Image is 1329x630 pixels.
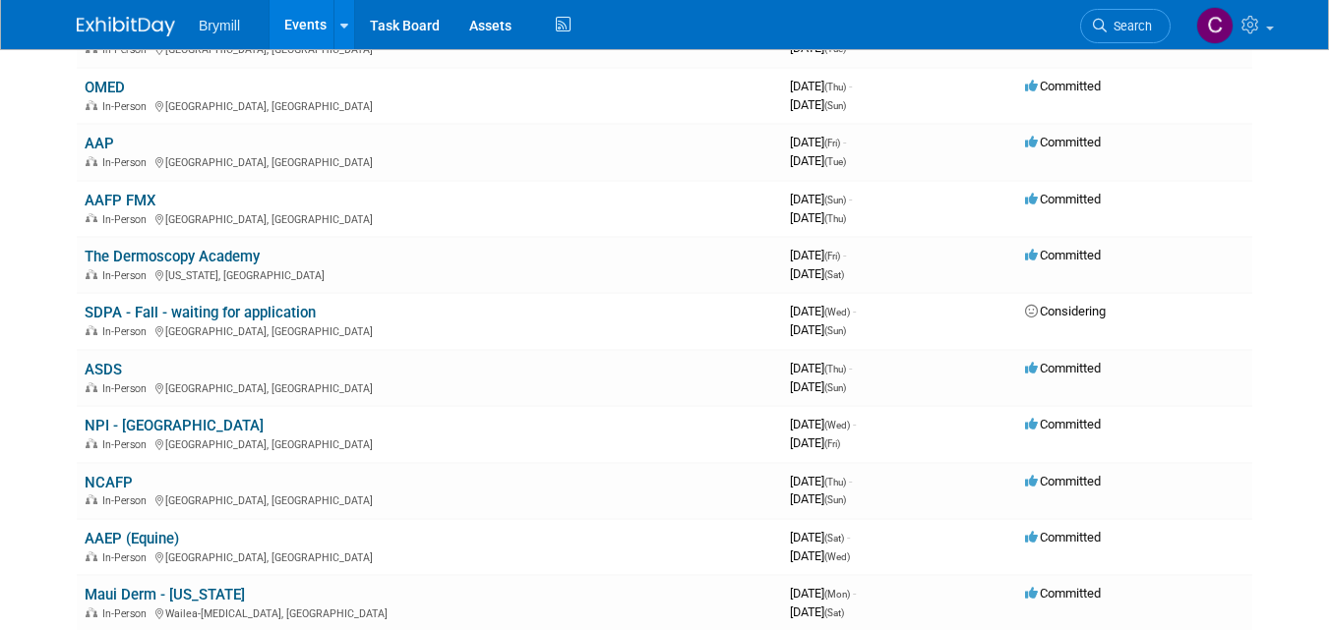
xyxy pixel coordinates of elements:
[102,607,152,620] span: In-Person
[86,494,97,504] img: In-Person Event
[790,435,840,450] span: [DATE]
[86,382,97,392] img: In-Person Event
[102,100,152,113] span: In-Person
[824,213,846,224] span: (Thu)
[102,213,152,226] span: In-Person
[824,420,850,430] span: (Wed)
[85,248,260,265] a: The Dermoscopy Academy
[824,307,850,317] span: (Wed)
[85,435,774,451] div: [GEOGRAPHIC_DATA], [GEOGRAPHIC_DATA]
[86,269,97,279] img: In-Person Event
[847,530,850,544] span: -
[790,474,852,488] span: [DATE]
[85,361,122,378] a: ASDS
[85,586,245,603] a: Maui Derm - [US_STATE]
[102,325,152,338] span: In-Person
[849,79,852,93] span: -
[102,382,152,395] span: In-Person
[1025,192,1101,206] span: Committed
[790,586,856,601] span: [DATE]
[849,474,852,488] span: -
[790,266,844,281] span: [DATE]
[1025,586,1101,601] span: Committed
[790,548,850,563] span: [DATE]
[102,269,152,282] span: In-Person
[824,607,844,618] span: (Sat)
[824,477,846,487] span: (Thu)
[85,491,774,507] div: [GEOGRAPHIC_DATA], [GEOGRAPHIC_DATA]
[1025,135,1101,149] span: Committed
[853,304,856,318] span: -
[790,361,852,375] span: [DATE]
[790,417,856,431] span: [DATE]
[790,210,846,225] span: [DATE]
[849,192,852,206] span: -
[1025,474,1101,488] span: Committed
[790,192,852,206] span: [DATE]
[824,82,846,92] span: (Thu)
[790,304,856,318] span: [DATE]
[77,17,175,36] img: ExhibitDay
[790,530,850,544] span: [DATE]
[824,195,846,205] span: (Sun)
[85,379,774,395] div: [GEOGRAPHIC_DATA], [GEOGRAPHIC_DATA]
[790,153,846,168] span: [DATE]
[790,97,846,112] span: [DATE]
[85,266,774,282] div: [US_STATE], [GEOGRAPHIC_DATA]
[824,589,850,600] span: (Mon)
[86,100,97,110] img: In-Person Event
[86,551,97,561] img: In-Person Event
[790,79,852,93] span: [DATE]
[1196,7,1234,44] img: Cindy O
[1025,248,1101,262] span: Committed
[85,548,774,564] div: [GEOGRAPHIC_DATA], [GEOGRAPHIC_DATA]
[85,97,774,113] div: [GEOGRAPHIC_DATA], [GEOGRAPHIC_DATA]
[1025,417,1101,431] span: Committed
[85,210,774,226] div: [GEOGRAPHIC_DATA], [GEOGRAPHIC_DATA]
[824,269,844,280] span: (Sat)
[849,361,852,375] span: -
[85,304,316,321] a: SDPA - Fall - waiting for application
[824,325,846,336] span: (Sun)
[85,604,774,620] div: Wailea-[MEDICAL_DATA], [GEOGRAPHIC_DATA]
[1025,530,1101,544] span: Committed
[86,607,97,617] img: In-Person Event
[790,248,846,262] span: [DATE]
[824,138,840,148] span: (Fri)
[102,438,152,451] span: In-Person
[85,135,114,152] a: AAP
[85,153,774,169] div: [GEOGRAPHIC_DATA], [GEOGRAPHIC_DATA]
[86,438,97,448] img: In-Person Event
[85,192,155,209] a: AAFP FMX
[102,551,152,564] span: In-Person
[102,494,152,507] span: In-Person
[1107,19,1152,33] span: Search
[85,322,774,338] div: [GEOGRAPHIC_DATA], [GEOGRAPHIC_DATA]
[853,586,856,601] span: -
[1080,9,1171,43] a: Search
[824,494,846,505] span: (Sun)
[102,156,152,169] span: In-Person
[85,417,264,434] a: NPI - [GEOGRAPHIC_DATA]
[1025,304,1106,318] span: Considering
[85,530,179,547] a: AAEP (Equine)
[824,100,846,111] span: (Sun)
[853,417,856,431] span: -
[86,213,97,223] img: In-Person Event
[824,438,840,449] span: (Fri)
[824,364,846,374] span: (Thu)
[824,382,846,393] span: (Sun)
[824,533,844,544] span: (Sat)
[1025,361,1101,375] span: Committed
[199,18,240,33] span: Brymill
[85,79,125,96] a: OMED
[824,156,846,167] span: (Tue)
[790,322,846,337] span: [DATE]
[824,551,850,562] span: (Wed)
[824,251,840,261] span: (Fri)
[86,156,97,166] img: In-Person Event
[85,474,133,491] a: NCAFP
[86,325,97,335] img: In-Person Event
[790,135,846,149] span: [DATE]
[1025,79,1101,93] span: Committed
